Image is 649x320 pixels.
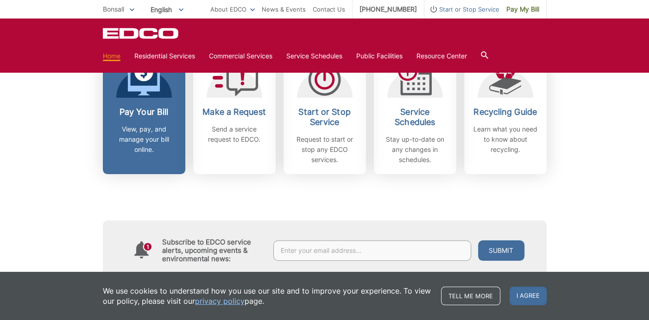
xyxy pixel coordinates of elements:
[200,124,269,144] p: Send a service request to EDCO.
[103,286,432,306] p: We use cookies to understand how you use our site and to improve your experience. To view our pol...
[510,287,547,305] span: I agree
[103,51,120,61] a: Home
[162,238,264,263] h4: Subscribe to EDCO service alerts, upcoming events & environmental news:
[313,4,345,14] a: Contact Us
[103,51,185,174] a: Pay Your Bill View, pay, and manage your bill online.
[464,51,547,174] a: Recycling Guide Learn what you need to know about recycling.
[471,107,540,117] h2: Recycling Guide
[144,2,190,17] span: English
[195,296,245,306] a: privacy policy
[110,107,178,117] h2: Pay Your Bill
[210,4,255,14] a: About EDCO
[103,28,180,39] a: EDCD logo. Return to the homepage.
[262,4,306,14] a: News & Events
[374,51,456,174] a: Service Schedules Stay up-to-date on any changes in schedules.
[506,4,539,14] span: Pay My Bill
[110,124,178,155] p: View, pay, and manage your bill online.
[290,107,359,127] h2: Start or Stop Service
[193,51,276,174] a: Make a Request Send a service request to EDCO.
[478,240,524,261] button: Submit
[209,51,272,61] a: Commercial Services
[381,134,449,165] p: Stay up-to-date on any changes in schedules.
[441,287,500,305] a: Tell me more
[290,134,359,165] p: Request to start or stop any EDCO services.
[103,5,124,13] span: Bonsall
[134,51,195,61] a: Residential Services
[273,240,471,261] input: Enter your email address...
[381,107,449,127] h2: Service Schedules
[471,124,540,155] p: Learn what you need to know about recycling.
[416,51,467,61] a: Resource Center
[200,107,269,117] h2: Make a Request
[286,51,342,61] a: Service Schedules
[356,51,403,61] a: Public Facilities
